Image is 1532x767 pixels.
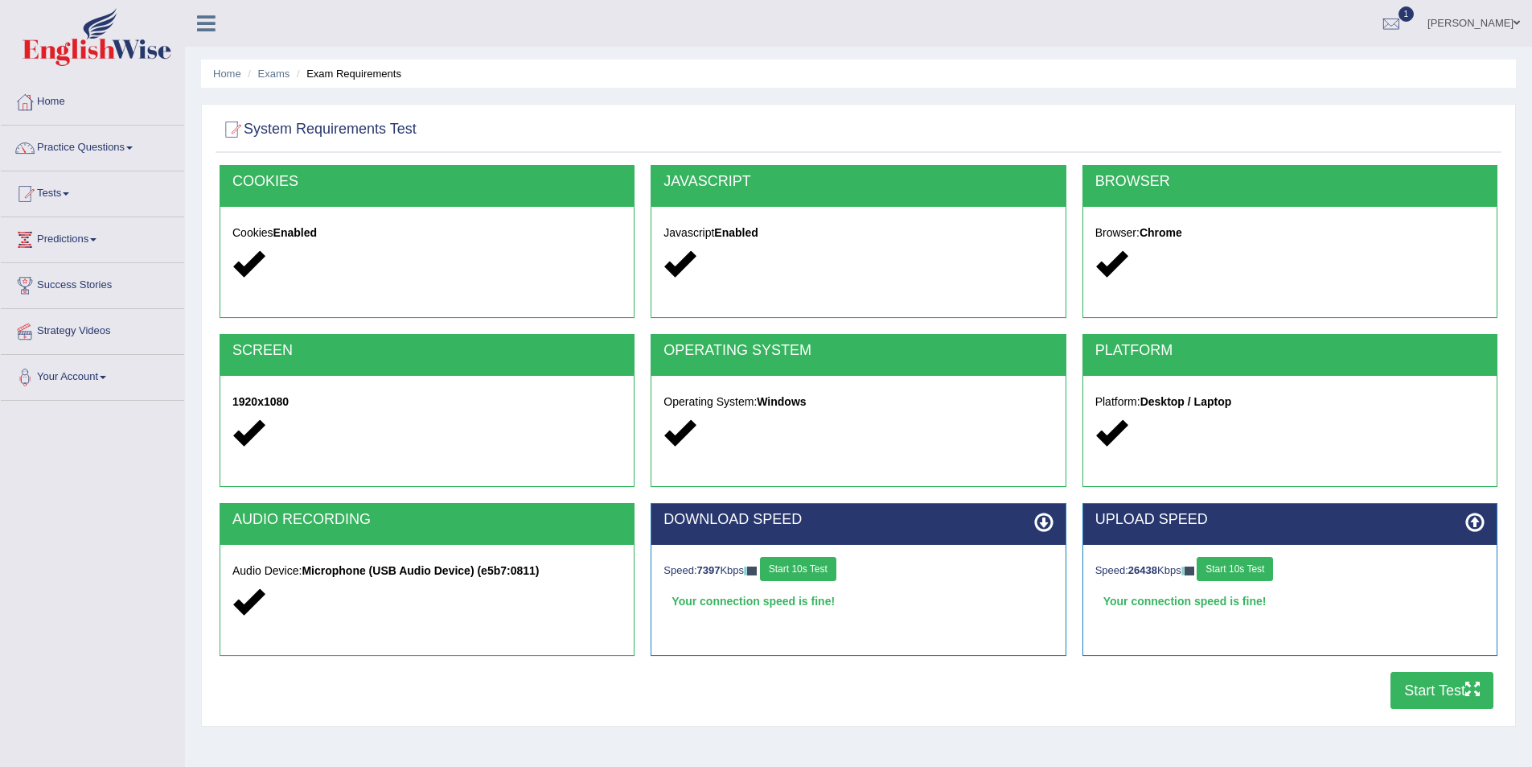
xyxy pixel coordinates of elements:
[744,567,757,575] img: ajax-loader-fb-connection.gif
[232,512,622,528] h2: AUDIO RECORDING
[663,174,1053,190] h2: JAVASCRIPT
[1095,174,1485,190] h2: BROWSER
[232,395,289,408] strong: 1920x1080
[1181,567,1194,575] img: ajax-loader-fb-connection.gif
[1095,227,1485,239] h5: Browser:
[663,396,1053,408] h5: Operating System:
[1,171,184,212] a: Tests
[1390,672,1493,709] button: Start Test
[213,68,241,80] a: Home
[1,80,184,120] a: Home
[232,343,622,359] h2: SCREEN
[1095,589,1485,613] div: Your connection speed is fine!
[714,226,758,239] strong: Enabled
[1,355,184,395] a: Your Account
[1399,6,1415,22] span: 1
[1095,557,1485,585] div: Speed: Kbps
[1,126,184,166] a: Practice Questions
[697,564,721,576] strong: 7397
[1,309,184,349] a: Strategy Videos
[1140,226,1182,239] strong: Chrome
[757,395,806,408] strong: Windows
[760,557,836,581] button: Start 10s Test
[258,68,290,80] a: Exams
[293,66,401,81] li: Exam Requirements
[273,226,317,239] strong: Enabled
[663,227,1053,239] h5: Javascript
[1095,343,1485,359] h2: PLATFORM
[220,118,417,142] h2: System Requirements Test
[1140,395,1232,408] strong: Desktop / Laptop
[663,343,1053,359] h2: OPERATING SYSTEM
[663,557,1053,585] div: Speed: Kbps
[232,565,622,577] h5: Audio Device:
[1095,512,1485,528] h2: UPLOAD SPEED
[1197,557,1273,581] button: Start 10s Test
[1,217,184,258] a: Predictions
[232,174,622,190] h2: COOKIES
[302,564,539,577] strong: Microphone (USB Audio Device) (e5b7:0811)
[1095,396,1485,408] h5: Platform:
[663,589,1053,613] div: Your connection speed is fine!
[1,263,184,303] a: Success Stories
[663,512,1053,528] h2: DOWNLOAD SPEED
[232,227,622,239] h5: Cookies
[1128,564,1157,576] strong: 26438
